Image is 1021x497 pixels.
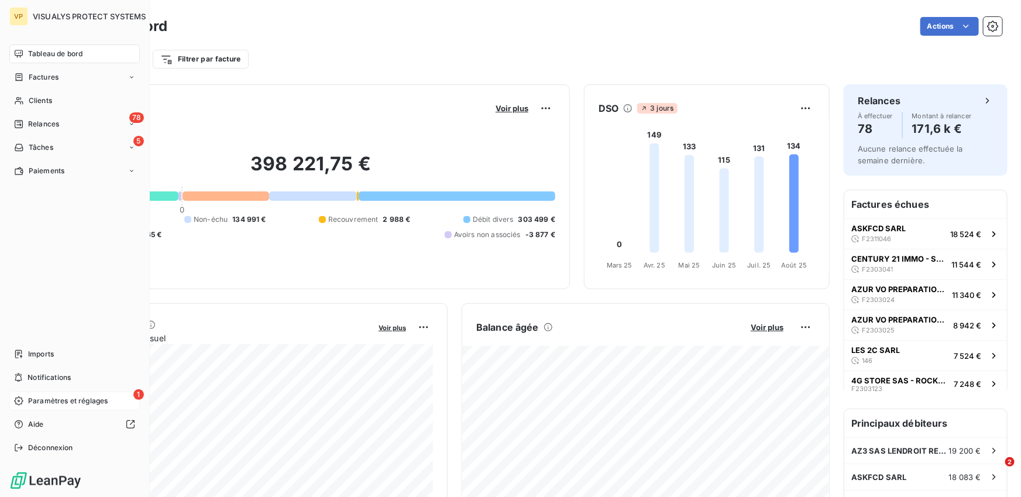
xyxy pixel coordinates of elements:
a: 5Tâches [9,138,140,157]
a: Imports [9,345,140,364]
iframe: Intercom live chat [981,457,1009,485]
span: ASKFCD SARL [851,472,907,482]
h6: Factures échues [844,190,1007,218]
a: 1Paramètres et réglages [9,392,140,410]
button: Actions [920,17,979,36]
a: Tableau de bord [9,44,140,63]
span: Déconnexion [28,443,73,453]
h2: 398 221,75 € [66,152,555,187]
span: 11 544 € [951,260,981,269]
span: 18 083 € [949,472,981,482]
button: Filtrer par facture [153,50,249,68]
span: 2 988 € [383,214,411,225]
h6: Principaux débiteurs [844,409,1007,437]
div: VP [9,7,28,26]
span: F2303041 [862,266,893,273]
span: 19 200 € [949,446,981,455]
span: Voir plus [496,104,528,113]
span: Factures [29,72,59,83]
span: Non-échu [194,214,228,225]
h6: Balance âgée [476,320,539,334]
span: 7 524 € [954,351,981,361]
tspan: Mars 25 [607,261,632,269]
tspan: Avr. 25 [644,261,665,269]
span: F2303123 [851,385,882,392]
button: ASKFCD SARLF231104618 524 € [844,218,1007,249]
h4: 171,6 k € [912,119,972,138]
span: 78 [129,112,144,123]
span: 1 [133,389,144,400]
span: 134 991 € [232,214,266,225]
button: Voir plus [747,322,787,333]
span: Chiffre d'affaires mensuel [66,332,370,344]
span: Paramètres et réglages [28,396,108,406]
span: Voir plus [751,323,783,332]
a: Factures [9,68,140,87]
tspan: Juil. 25 [747,261,771,269]
span: 8 942 € [953,321,981,330]
span: 0 [180,205,184,214]
span: Relances [28,119,59,129]
span: 18 524 € [950,229,981,239]
button: CENTURY 21 IMMO - SDC PERSPECTIVEF230304111 544 € [844,249,1007,279]
span: AZ3 SAS LENDROIT RESTO CLUB [851,446,949,455]
span: Tâches [29,142,53,153]
span: Tableau de bord [28,49,82,59]
button: Voir plus [492,103,532,114]
span: Clients [29,95,52,106]
img: Logo LeanPay [9,471,82,490]
span: Aucune relance effectuée la semaine dernière. [858,144,963,165]
a: Clients [9,91,140,110]
span: -3 877 € [525,229,555,240]
span: Débit divers [473,214,514,225]
button: AZUR VO PREPARATION SARLF23030258 942 € [844,310,1007,340]
button: AZUR VO PREPARATION SARLF230302411 340 € [844,279,1007,310]
h6: Relances [858,94,900,108]
span: 7 248 € [954,379,981,389]
span: Voir plus [379,324,406,332]
span: 146 [862,357,872,364]
tspan: Mai 25 [679,261,700,269]
span: 11 340 € [952,290,981,300]
button: Voir plus [375,322,410,333]
button: 4G STORE SAS - ROCKY MARKETF23031237 248 € [844,371,1007,396]
h6: DSO [599,101,618,115]
span: F2303025 [862,327,895,334]
span: Recouvrement [328,214,379,225]
h4: 78 [858,119,893,138]
span: 4G STORE SAS - ROCKY MARKET [851,376,949,385]
a: Paiements [9,162,140,180]
span: 5 [133,136,144,146]
span: ASKFCD SARL [851,224,906,233]
tspan: Juin 25 [712,261,736,269]
a: 78Relances [9,115,140,133]
span: F2303024 [862,296,895,303]
span: Imports [28,349,54,359]
tspan: Août 25 [781,261,807,269]
button: LES 2C SARL1467 524 € [844,340,1007,371]
span: VISUALYS PROTECT SYSTEMS [33,12,146,21]
span: 2 [1005,457,1015,467]
span: Montant à relancer [912,112,972,119]
span: CENTURY 21 IMMO - SDC PERSPECTIVE [851,254,947,263]
span: AZUR VO PREPARATION SARL [851,315,948,324]
span: AZUR VO PREPARATION SARL [851,285,947,294]
span: Notifications [27,372,71,383]
span: Aide [28,419,44,430]
span: Paiements [29,166,64,176]
a: Aide [9,415,140,434]
span: LES 2C SARL [851,345,900,355]
span: À effectuer [858,112,893,119]
span: F2311046 [862,235,891,242]
span: 3 jours [637,103,677,114]
span: Avoirs non associés [454,229,521,240]
span: 303 499 € [518,214,555,225]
